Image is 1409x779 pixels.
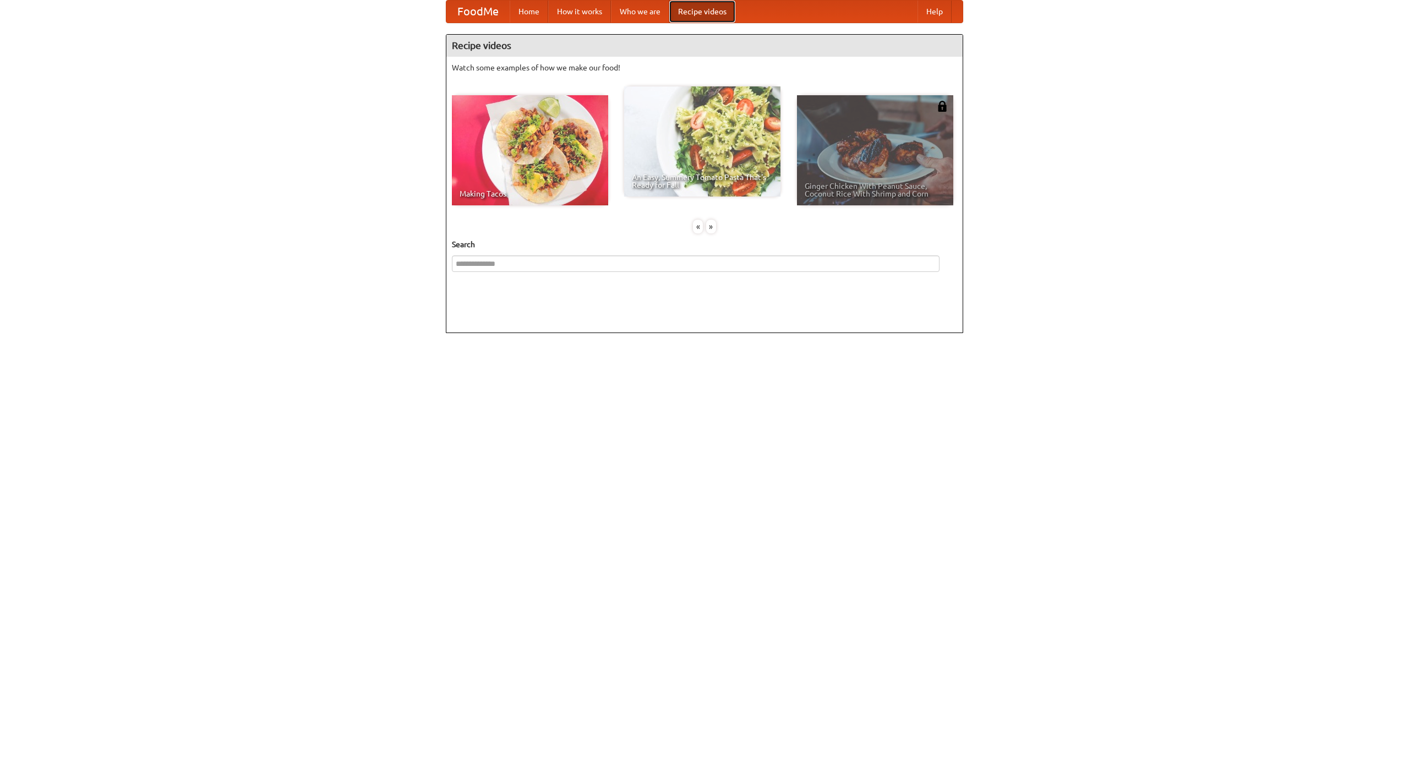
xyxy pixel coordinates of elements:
span: Making Tacos [460,190,600,198]
a: Home [510,1,548,23]
div: » [706,220,716,233]
img: 483408.png [937,101,948,112]
p: Watch some examples of how we make our food! [452,62,957,73]
a: Help [918,1,952,23]
a: Who we are [611,1,669,23]
a: FoodMe [446,1,510,23]
a: How it works [548,1,611,23]
h5: Search [452,239,957,250]
span: An Easy, Summery Tomato Pasta That's Ready for Fall [632,173,773,189]
a: Making Tacos [452,95,608,205]
a: An Easy, Summery Tomato Pasta That's Ready for Fall [624,86,780,197]
div: « [693,220,703,233]
a: Recipe videos [669,1,735,23]
h4: Recipe videos [446,35,963,57]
